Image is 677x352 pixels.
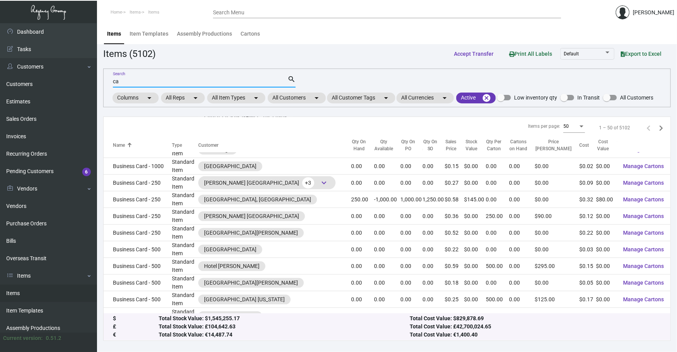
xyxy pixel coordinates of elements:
td: 0.00 [351,241,374,258]
td: 1,250.00 [423,191,445,208]
td: $0.00 [596,241,617,258]
td: $0.00 [535,175,579,191]
div: Qty On SO [423,139,438,153]
td: $145.00 [464,191,486,208]
mat-icon: arrow_drop_down [381,93,391,103]
div: Type [172,142,198,149]
td: Business Card - 250 [104,208,172,225]
td: 0.00 [351,308,374,325]
div: [GEOGRAPHIC_DATA][PERSON_NAME] [204,229,298,237]
div: Cost [579,142,596,149]
td: $0.52 [445,225,464,241]
div: [GEOGRAPHIC_DATA] [204,162,256,170]
td: 0.00 [486,175,509,191]
td: 0.00 [509,175,535,191]
mat-chip: All Reps [161,93,205,103]
span: Default [564,51,579,57]
td: 0.00 [509,308,535,325]
mat-icon: arrow_drop_down [440,93,449,103]
td: 0.00 [423,158,445,175]
td: 0.00 [351,175,374,191]
div: [GEOGRAPHIC_DATA] [204,246,256,254]
td: 0.00 [509,258,535,275]
td: $0.00 [596,258,617,275]
td: Standard Item [172,275,198,291]
mat-chip: All Currencies [397,93,454,103]
div: 1 – 50 of 5102 [599,124,630,131]
div: Name [113,142,172,149]
td: $145.00 [535,308,579,325]
div: Cartons on Hand [509,139,528,153]
td: 0.00 [423,225,445,241]
span: All Customers [620,93,653,102]
td: $0.00 [596,225,617,241]
div: Items (5102) [103,47,156,61]
span: Export to Excel [621,51,661,57]
button: Manage Cartons [617,309,670,323]
mat-icon: arrow_drop_down [312,93,321,103]
td: 0.00 [423,308,445,325]
td: 0.00 [400,258,422,275]
td: Standard Item [172,291,198,308]
td: 1,000.00 [400,191,422,208]
span: Accept Transfer [454,51,493,57]
td: 0.00 [423,208,445,225]
td: 250.00 [351,191,374,208]
td: $0.02 [579,158,596,175]
button: Accept Transfer [448,47,500,61]
td: Business Card - 1000 [104,158,172,175]
div: Item Templates [130,30,168,38]
td: 0.00 [374,275,401,291]
td: $0.17 [579,291,596,308]
div: Cartons on Hand [509,139,535,153]
td: $0.22 [445,241,464,258]
td: $0.00 [464,158,486,175]
td: $0.25 [445,291,464,308]
span: Manage Cartons [623,296,664,302]
mat-chip: Active [456,93,496,103]
td: 500.00 [486,291,509,308]
td: 0.00 [400,208,422,225]
button: Manage Cartons [617,259,670,273]
mat-chip: All Item Types [207,93,265,103]
button: Manage Cartons [617,292,670,306]
td: 0.00 [351,158,374,175]
td: 0.00 [486,225,509,241]
mat-icon: cancel [482,93,491,103]
td: $0.00 [535,191,579,208]
td: 0.00 [486,158,509,175]
span: Items [130,10,141,15]
div: Qty Per Carton [486,139,502,153]
span: Manage Cartons [623,280,664,286]
span: Items [148,10,159,15]
div: [PERSON_NAME] [633,9,674,17]
button: Next page [655,122,667,134]
div: [GEOGRAPHIC_DATA][PERSON_NAME] [204,279,298,287]
span: Manage Cartons [623,180,664,186]
td: $0.00 [535,158,579,175]
td: Standard Item [172,258,198,275]
td: 0.00 [351,291,374,308]
img: admin@bootstrapmaster.com [616,5,630,19]
span: In Transit [577,93,600,102]
span: +3 [302,177,314,189]
button: Manage Cartons [617,176,670,190]
td: 0.00 [423,258,445,275]
span: Print All Labels [509,51,552,57]
span: Manage Cartons [623,230,664,236]
td: Standard Item [172,175,198,191]
td: Standard Item [172,308,198,325]
td: $0.05 [579,275,596,291]
button: Manage Cartons [617,276,670,290]
div: Sales Price [445,139,464,153]
div: Qty On Hand [351,139,374,153]
td: 0.00 [351,275,374,291]
button: Print All Labels [503,46,558,61]
td: 500.00 [486,308,509,325]
div: $ [113,315,159,323]
td: Business Card - 500 [104,275,172,291]
div: Total Cost Value: $829,878.69 [410,315,661,323]
td: 0.00 [486,241,509,258]
td: 0.00 [374,175,401,191]
td: 0.00 [423,275,445,291]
